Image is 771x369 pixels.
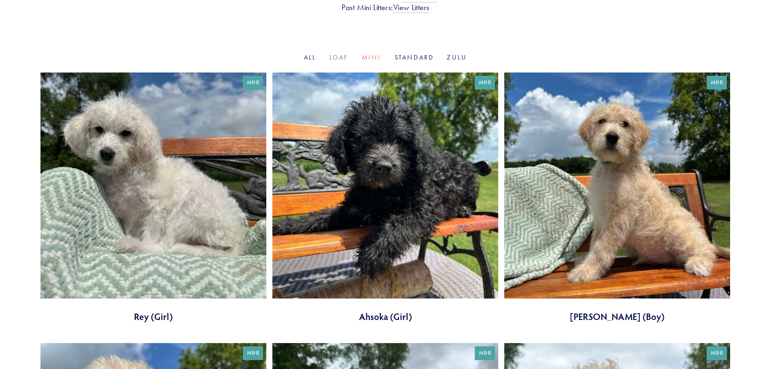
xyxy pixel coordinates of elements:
[329,53,349,61] a: Loaf
[304,53,316,61] a: All
[393,2,429,13] a: View Litters
[395,53,434,61] a: Standard
[447,53,467,61] a: Zulu
[362,53,382,61] a: Mini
